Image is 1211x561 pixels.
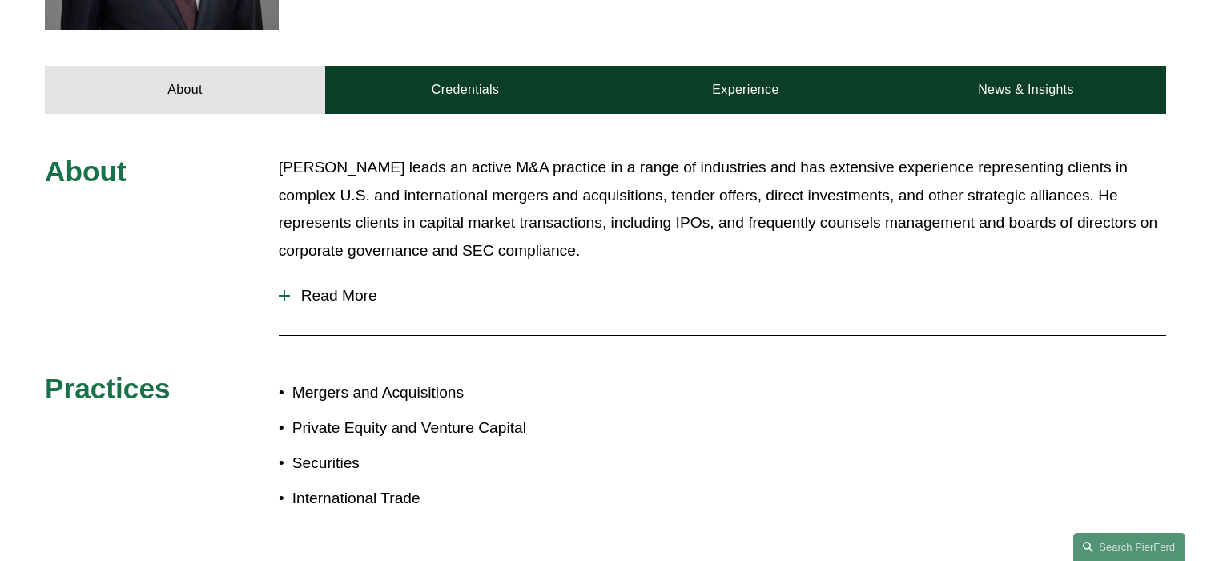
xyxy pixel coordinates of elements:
span: Read More [290,287,1166,305]
a: News & Insights [886,66,1166,114]
a: Search this site [1073,533,1185,561]
p: International Trade [292,485,605,513]
span: Practices [45,373,171,404]
a: About [45,66,325,114]
a: Experience [605,66,886,114]
span: About [45,155,127,187]
button: Read More [279,275,1166,317]
p: Mergers and Acquisitions [292,379,605,407]
p: [PERSON_NAME] leads an active M&A practice in a range of industries and has extensive experience ... [279,154,1166,264]
p: Securities [292,450,605,478]
a: Credentials [325,66,605,114]
p: Private Equity and Venture Capital [292,414,605,442]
